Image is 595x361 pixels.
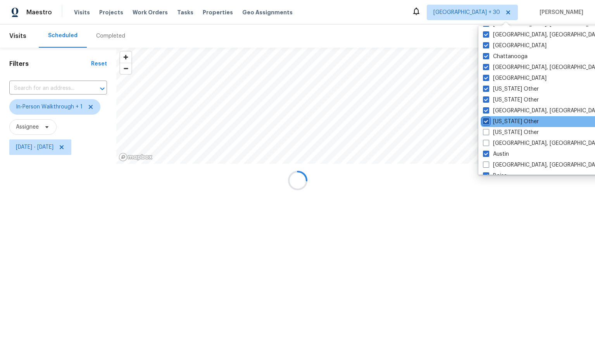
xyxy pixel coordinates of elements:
[483,53,528,60] label: Chattanooga
[483,96,539,104] label: [US_STATE] Other
[483,172,507,180] label: Boise
[483,42,547,50] label: [GEOGRAPHIC_DATA]
[120,52,131,63] button: Zoom in
[483,118,539,125] label: [US_STATE] Other
[120,63,131,74] button: Zoom out
[483,74,547,82] label: [GEOGRAPHIC_DATA]
[119,153,153,162] a: Mapbox homepage
[483,85,539,93] label: [US_STATE] Other
[483,129,539,136] label: [US_STATE] Other
[483,150,509,158] label: Austin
